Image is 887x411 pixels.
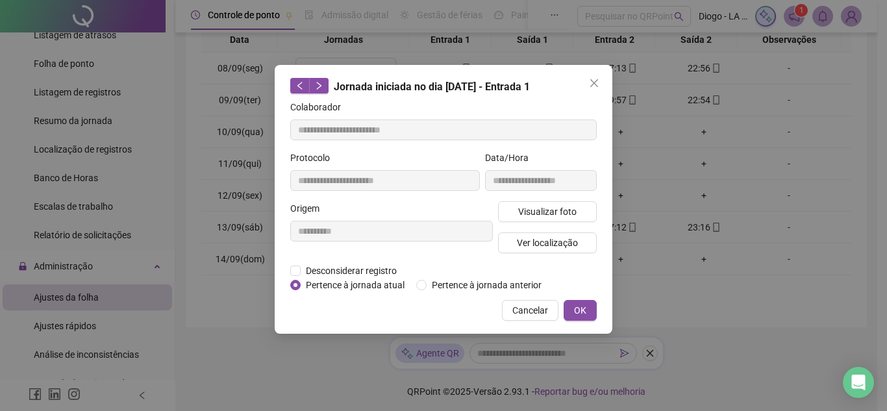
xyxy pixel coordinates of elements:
span: OK [574,303,586,318]
span: Ver localização [517,236,578,250]
span: Cancelar [512,303,548,318]
label: Origem [290,201,328,216]
span: Pertence à jornada anterior [427,278,547,292]
span: left [295,81,305,90]
button: Close [584,73,605,93]
button: Cancelar [502,300,558,321]
button: right [309,78,329,93]
span: Visualizar foto [518,205,577,219]
span: Desconsiderar registro [301,264,402,278]
button: OK [564,300,597,321]
span: Pertence à jornada atual [301,278,410,292]
div: Jornada iniciada no dia [DATE] - Entrada 1 [290,78,597,95]
span: close [589,78,599,88]
span: right [314,81,323,90]
button: Visualizar foto [498,201,597,222]
div: Open Intercom Messenger [843,367,874,398]
label: Colaborador [290,100,349,114]
button: Ver localização [498,232,597,253]
button: left [290,78,310,93]
label: Protocolo [290,151,338,165]
label: Data/Hora [485,151,537,165]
